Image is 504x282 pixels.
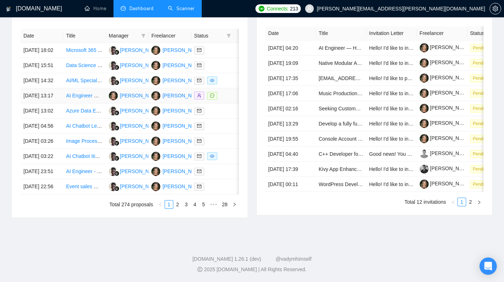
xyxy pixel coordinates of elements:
img: AK [109,46,118,55]
td: [DATE] 13:17 [21,88,63,103]
a: Pending [470,181,495,187]
td: AI Chatbot Learning need expert [63,119,106,134]
div: Open Intercom Messenger [480,257,497,275]
a: AK[PERSON_NAME] [109,107,161,113]
span: mail [197,78,201,83]
div: [PERSON_NAME] [162,92,204,100]
li: 1 [458,198,466,206]
a: Console Account Rental with Setup Assistance for App Publishing [319,136,465,142]
img: c1jAVRRm5OWtzINurvG_n1C4sHLEK6PX3YosBnI2IZBEJRv5XQ2vaVIXksxUv1o8gt [420,74,429,83]
span: right [232,202,237,207]
a: Pending [470,151,495,157]
img: c1MjAjx4_Vc4c0UIs0NiksPC1JL6yOVTbT57LJx_aZyq5u_8QiaxZ8qmhMZnHHx0R4 [420,149,429,158]
span: like [238,138,244,144]
li: 5 [199,200,208,209]
a: IM[PERSON_NAME] [151,138,204,144]
button: setting [490,3,501,14]
a: Event sales Website [66,184,112,189]
span: Pending [470,150,492,158]
li: 2 [466,198,475,206]
div: [PERSON_NAME] [162,182,204,190]
button: like [237,137,245,145]
img: gigradar-bm.png [114,50,119,55]
a: 2 [174,201,182,208]
div: [PERSON_NAME] [162,152,204,160]
img: c1jAVRRm5OWtzINurvG_n1C4sHLEK6PX3YosBnI2IZBEJRv5XQ2vaVIXksxUv1o8gt [420,119,429,128]
a: IM[PERSON_NAME] [151,168,204,174]
a: Pending [470,105,495,111]
span: user [307,6,312,11]
button: right [475,198,483,206]
span: mail [197,139,201,143]
img: upwork-logo.png [259,6,264,12]
th: Date [266,26,316,40]
img: IM [109,91,118,100]
li: 4 [191,200,199,209]
td: [DATE] 19:09 [266,56,316,71]
li: Total 12 invitations [405,198,446,206]
a: AK[PERSON_NAME] [109,153,161,159]
a: [PERSON_NAME] [420,120,472,126]
a: IM[PERSON_NAME] [109,92,161,98]
button: right [230,200,239,209]
span: filter [141,34,146,38]
span: filter [227,34,231,38]
a: homeHome [85,5,106,12]
li: Next Page [230,200,239,209]
img: c1jAVRRm5OWtzINurvG_n1C4sHLEK6PX3YosBnI2IZBEJRv5XQ2vaVIXksxUv1o8gt [420,58,429,67]
span: filter [140,30,147,41]
span: Pending [470,74,492,82]
span: filter [225,30,232,41]
a: AK[PERSON_NAME] [109,47,161,53]
a: [EMAIL_ADDRESS][DOMAIN_NAME] [319,75,404,81]
li: Total 274 proposals [110,200,153,209]
span: user-add [197,93,201,98]
td: Seeking Customers of Digital Asset Management (DAM) Platforms – Paid Study ($20) [316,101,366,116]
img: AK [109,152,118,161]
div: [PERSON_NAME] [120,46,161,54]
td: [DATE] 19:55 [266,131,316,146]
span: Pending [470,135,492,143]
span: like [238,123,244,129]
img: IM [151,137,160,146]
button: left [449,198,458,206]
div: [PERSON_NAME] [120,137,161,145]
span: Pending [470,165,492,173]
img: AK [109,122,118,131]
td: [DATE] 17:39 [266,162,316,177]
div: [PERSON_NAME] [120,182,161,190]
a: Pending [470,90,495,96]
div: [PERSON_NAME] [162,122,204,130]
td: C++ Developer for Multi-Projector Tiling Application [316,146,366,162]
span: eye [210,78,214,83]
span: 213 [290,5,298,13]
button: like [237,46,245,54]
div: 2025 [DOMAIN_NAME] | All Rights Reserved. [6,266,498,273]
span: Status [194,32,224,40]
li: 1 [165,200,173,209]
div: [PERSON_NAME] [162,46,204,54]
a: [PERSON_NAME] [420,166,472,171]
a: Pending [470,45,495,50]
img: AK [109,61,118,70]
a: AI Engineer — Healthcare Automation Platform [319,45,424,51]
td: Console Account Rental with Setup Assistance for App Publishing [316,131,366,146]
td: [DATE] 15:51 [21,58,63,73]
button: like [237,152,245,160]
img: IM [151,46,160,55]
img: c1jAVRRm5OWtzINurvG_n1C4sHLEK6PX3YosBnI2IZBEJRv5XQ2vaVIXksxUv1o8gt [420,43,429,52]
a: [PERSON_NAME] [420,44,472,50]
img: logo [6,3,11,15]
a: AI Engineer — Healthcare Automation Platform [66,93,171,98]
td: Microsoft 365 AI Agent Development for Construction Templates [63,43,106,58]
img: gigradar-bm.png [114,65,119,70]
a: IM[PERSON_NAME] [151,107,204,113]
a: setting [490,6,501,12]
td: AI Engineer — Healthcare Automation Platform [63,88,106,103]
a: Music Production and Composition Services [319,91,418,96]
img: gigradar-bm.png [114,171,119,176]
a: searchScanner [168,5,195,12]
span: like [238,62,244,68]
a: AI Chatbot Itinerary Bug Fix [66,153,128,159]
